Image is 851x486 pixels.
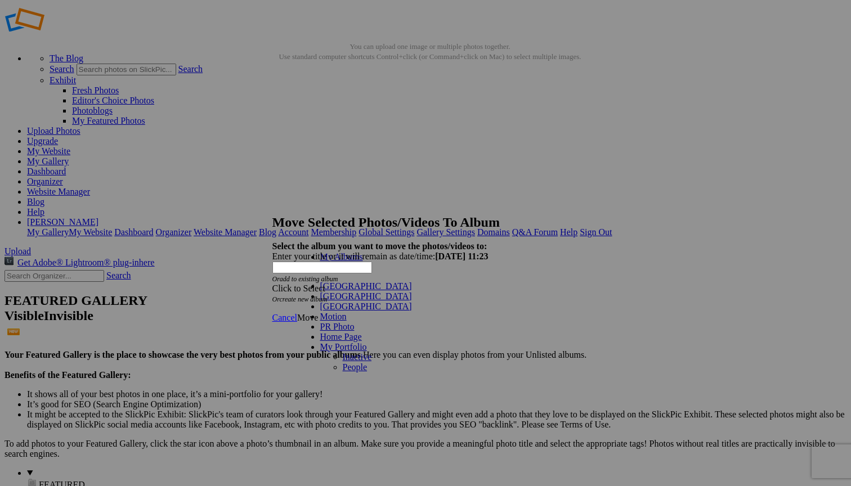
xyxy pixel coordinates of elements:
h2: Move Selected Photos/Videos To Album [272,215,571,230]
a: Cancel [272,313,297,322]
a: create new album [279,295,327,303]
b: [DATE] 11:23 [435,251,488,261]
i: Or [272,275,338,283]
span: Click to Select [272,283,325,293]
div: Enter your title or it will remain as date/time: [272,251,571,262]
i: Or [272,295,328,303]
span: Move [297,313,318,322]
a: add to existing album [280,275,338,283]
strong: Select the album you want to move the photos/videos to: [272,241,487,251]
